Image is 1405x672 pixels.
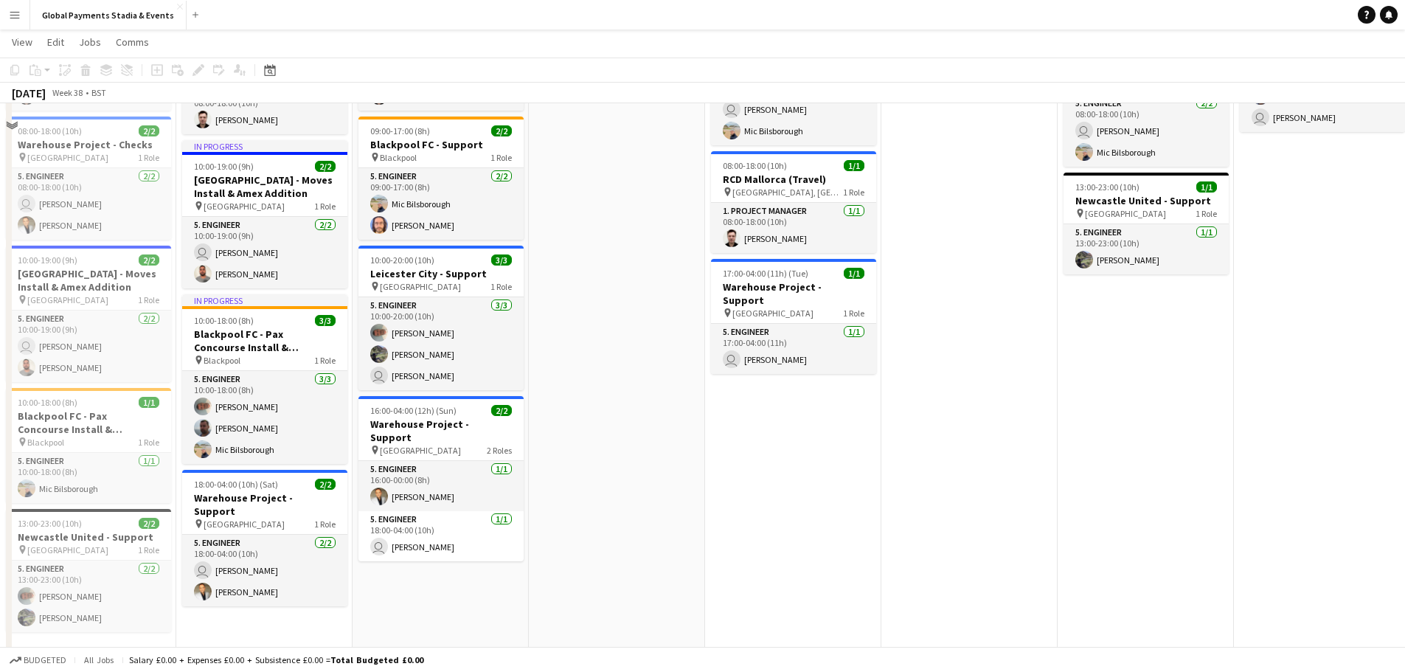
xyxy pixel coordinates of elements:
[12,35,32,49] span: View
[844,160,864,171] span: 1/1
[182,84,347,134] app-card-role: 1. Project Manager1/108:00-18:00 (10h)[PERSON_NAME]
[6,246,171,382] app-job-card: 10:00-19:00 (9h)2/2[GEOGRAPHIC_DATA] - Moves Install & Amex Addition [GEOGRAPHIC_DATA]1 Role5. En...
[182,328,347,354] h3: Blackpool FC - Pax Concourse Install & [PERSON_NAME]
[47,35,64,49] span: Edit
[723,160,787,171] span: 08:00-18:00 (10h)
[358,246,524,390] div: 10:00-20:00 (10h)3/3Leicester City - Support [GEOGRAPHIC_DATA]1 Role5. Engineer3/310:00-20:00 (10...
[711,173,876,186] h3: RCD Mallorca (Travel)
[182,173,347,200] h3: [GEOGRAPHIC_DATA] - Moves Install & Amex Addition
[194,315,254,326] span: 10:00-18:00 (8h)
[315,161,336,172] span: 2/2
[18,518,82,529] span: 13:00-23:00 (10h)
[6,138,171,151] h3: Warehouse Project - Checks
[6,453,171,503] app-card-role: 5. Engineer1/110:00-18:00 (8h)Mic Bilsborough
[129,654,423,665] div: Salary £0.00 + Expenses £0.00 + Subsistence £0.00 =
[24,655,66,665] span: Budgeted
[330,654,423,665] span: Total Budgeted £0.00
[711,324,876,374] app-card-role: 5. Engineer1/117:00-04:00 (11h) [PERSON_NAME]
[6,388,171,503] div: 10:00-18:00 (8h)1/1Blackpool FC - Pax Concourse Install & [PERSON_NAME] Blackpool1 Role5. Enginee...
[491,125,512,136] span: 2/2
[138,152,159,163] span: 1 Role
[380,445,461,456] span: [GEOGRAPHIC_DATA]
[843,308,864,319] span: 1 Role
[314,355,336,366] span: 1 Role
[1064,95,1229,167] app-card-role: 5. Engineer2/208:00-18:00 (10h) [PERSON_NAME]Mic Bilsborough
[314,519,336,530] span: 1 Role
[194,479,278,490] span: 18:00-04:00 (10h) (Sat)
[110,32,155,52] a: Comms
[6,168,171,240] app-card-role: 5. Engineer2/208:00-18:00 (10h) [PERSON_NAME][PERSON_NAME]
[711,151,876,253] app-job-card: 08:00-18:00 (10h)1/1RCD Mallorca (Travel) [GEOGRAPHIC_DATA], [GEOGRAPHIC_DATA]1 Role1. Project Ma...
[358,461,524,511] app-card-role: 5. Engineer1/116:00-00:00 (8h)[PERSON_NAME]
[6,311,171,382] app-card-role: 5. Engineer2/210:00-19:00 (9h) [PERSON_NAME][PERSON_NAME]
[139,254,159,266] span: 2/2
[358,396,524,561] app-job-card: 16:00-04:00 (12h) (Sun)2/2Warehouse Project - Support [GEOGRAPHIC_DATA]2 Roles5. Engineer1/116:00...
[1064,173,1229,274] app-job-card: 13:00-23:00 (10h)1/1Newcastle United - Support [GEOGRAPHIC_DATA]1 Role5. Engineer1/113:00-23:00 (...
[723,268,808,279] span: 17:00-04:00 (11h) (Tue)
[358,297,524,390] app-card-role: 5. Engineer3/310:00-20:00 (10h)[PERSON_NAME][PERSON_NAME] [PERSON_NAME]
[6,530,171,544] h3: Newcastle United - Support
[182,371,347,464] app-card-role: 5. Engineer3/310:00-18:00 (8h)[PERSON_NAME][PERSON_NAME]Mic Bilsborough
[182,140,347,288] app-job-card: In progress10:00-19:00 (9h)2/2[GEOGRAPHIC_DATA] - Moves Install & Amex Addition [GEOGRAPHIC_DATA]...
[138,437,159,448] span: 1 Role
[139,125,159,136] span: 2/2
[6,509,171,632] app-job-card: 13:00-23:00 (10h)2/2Newcastle United - Support [GEOGRAPHIC_DATA]1 Role5. Engineer2/213:00-23:00 (...
[27,294,108,305] span: [GEOGRAPHIC_DATA]
[18,397,77,408] span: 10:00-18:00 (8h)
[49,87,86,98] span: Week 38
[204,355,240,366] span: Blackpool
[204,201,285,212] span: [GEOGRAPHIC_DATA]
[1196,181,1217,193] span: 1/1
[6,409,171,436] h3: Blackpool FC - Pax Concourse Install & [PERSON_NAME]
[380,281,461,292] span: [GEOGRAPHIC_DATA]
[182,294,347,306] div: In progress
[81,654,117,665] span: All jobs
[370,405,457,416] span: 16:00-04:00 (12h) (Sun)
[182,294,347,464] app-job-card: In progress10:00-18:00 (8h)3/3Blackpool FC - Pax Concourse Install & [PERSON_NAME] Blackpool1 Rol...
[490,152,512,163] span: 1 Role
[358,511,524,561] app-card-role: 5. Engineer1/118:00-04:00 (10h) [PERSON_NAME]
[358,168,524,240] app-card-role: 5. Engineer2/209:00-17:00 (8h)Mic Bilsborough[PERSON_NAME]
[182,491,347,518] h3: Warehouse Project - Support
[732,187,843,198] span: [GEOGRAPHIC_DATA], [GEOGRAPHIC_DATA]
[487,445,512,456] span: 2 Roles
[30,1,187,30] button: Global Payments Stadia & Events
[711,203,876,253] app-card-role: 1. Project Manager1/108:00-18:00 (10h)[PERSON_NAME]
[6,32,38,52] a: View
[358,138,524,151] h3: Blackpool FC - Support
[182,470,347,606] app-job-card: 18:00-04:00 (10h) (Sat)2/2Warehouse Project - Support [GEOGRAPHIC_DATA]1 Role5. Engineer2/218:00-...
[358,117,524,240] app-job-card: 09:00-17:00 (8h)2/2Blackpool FC - Support Blackpool1 Role5. Engineer2/209:00-17:00 (8h)Mic Bilsbo...
[194,161,254,172] span: 10:00-19:00 (9h)
[843,187,864,198] span: 1 Role
[370,254,434,266] span: 10:00-20:00 (10h)
[1085,208,1166,219] span: [GEOGRAPHIC_DATA]
[139,518,159,529] span: 2/2
[18,254,77,266] span: 10:00-19:00 (9h)
[6,561,171,632] app-card-role: 5. Engineer2/213:00-23:00 (10h)[PERSON_NAME][PERSON_NAME]
[6,117,171,240] app-job-card: 08:00-18:00 (10h)2/2Warehouse Project - Checks [GEOGRAPHIC_DATA]1 Role5. Engineer2/208:00-18:00 (...
[711,74,876,145] app-card-role: 5. Engineer2/208:00-18:00 (10h) [PERSON_NAME]Mic Bilsborough
[6,267,171,294] h3: [GEOGRAPHIC_DATA] - Moves Install & Amex Addition
[27,437,64,448] span: Blackpool
[204,519,285,530] span: [GEOGRAPHIC_DATA]
[12,86,46,100] div: [DATE]
[182,535,347,606] app-card-role: 5. Engineer2/218:00-04:00 (10h) [PERSON_NAME][PERSON_NAME]
[711,259,876,374] div: 17:00-04:00 (11h) (Tue)1/1Warehouse Project - Support [GEOGRAPHIC_DATA]1 Role5. Engineer1/117:00-...
[315,479,336,490] span: 2/2
[138,294,159,305] span: 1 Role
[1196,208,1217,219] span: 1 Role
[91,87,106,98] div: BST
[139,397,159,408] span: 1/1
[116,35,149,49] span: Comms
[18,125,82,136] span: 08:00-18:00 (10h)
[732,308,813,319] span: [GEOGRAPHIC_DATA]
